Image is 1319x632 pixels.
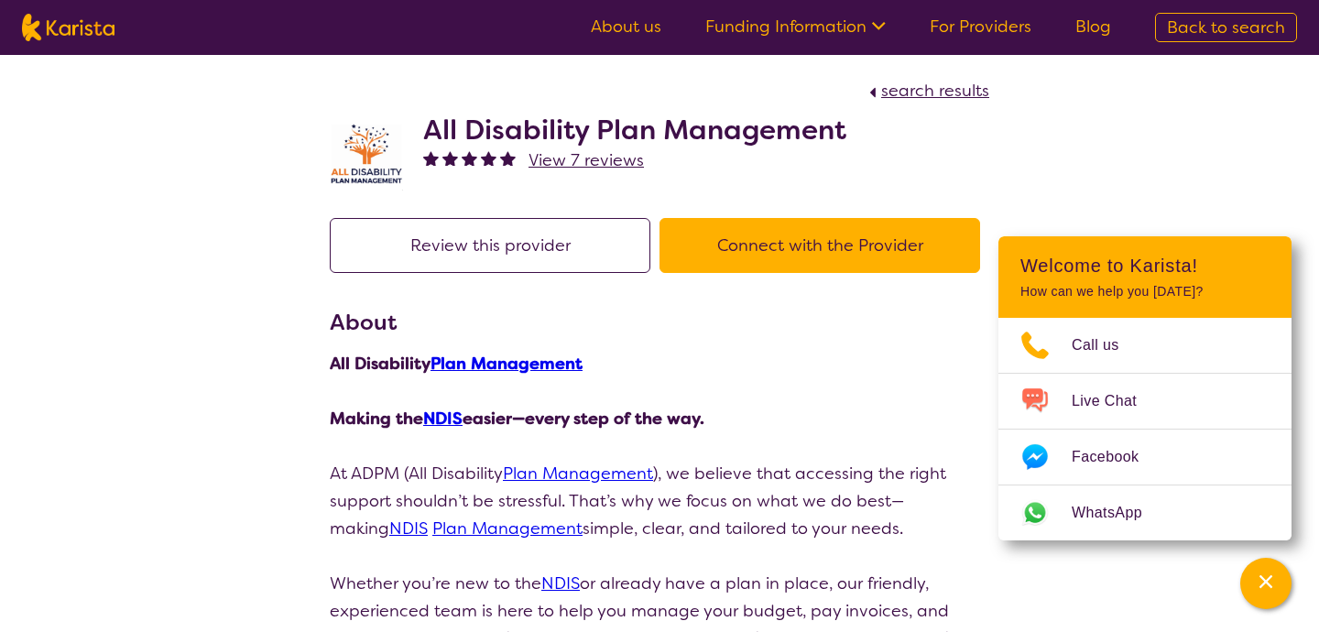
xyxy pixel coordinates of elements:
[462,150,477,166] img: fullstar
[431,353,583,375] a: Plan Management
[389,518,428,539] a: NDIS
[1075,16,1111,38] a: Blog
[1167,16,1285,38] span: Back to search
[432,518,583,539] a: Plan Management
[330,234,659,256] a: Review this provider
[500,150,516,166] img: fullstar
[659,218,980,273] button: Connect with the Provider
[442,150,458,166] img: fullstar
[541,572,580,594] a: NDIS
[1072,499,1164,527] span: WhatsApp
[529,147,644,174] a: View 7 reviews
[998,485,1292,540] a: Web link opens in a new tab.
[423,408,463,430] a: NDIS
[1072,332,1141,359] span: Call us
[998,318,1292,540] ul: Choose channel
[22,14,114,41] img: Karista logo
[330,119,403,191] img: at5vqv0lot2lggohlylh.jpg
[503,463,653,485] a: Plan Management
[330,408,704,430] strong: Making the easier—every step of the way.
[930,16,1031,38] a: For Providers
[865,80,989,102] a: search results
[481,150,496,166] img: fullstar
[1072,443,1161,471] span: Facebook
[591,16,661,38] a: About us
[998,236,1292,540] div: Channel Menu
[330,306,989,339] h3: About
[330,353,583,375] strong: All Disability
[529,149,644,171] span: View 7 reviews
[330,218,650,273] button: Review this provider
[705,16,886,38] a: Funding Information
[1020,255,1270,277] h2: Welcome to Karista!
[1020,284,1270,300] p: How can we help you [DATE]?
[659,234,989,256] a: Connect with the Provider
[330,460,989,542] p: At ADPM (All Disability ), we believe that accessing the right support shouldn’t be stressful. Th...
[423,114,846,147] h2: All Disability Plan Management
[423,150,439,166] img: fullstar
[881,80,989,102] span: search results
[1155,13,1297,42] a: Back to search
[1072,387,1159,415] span: Live Chat
[1240,558,1292,609] button: Channel Menu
